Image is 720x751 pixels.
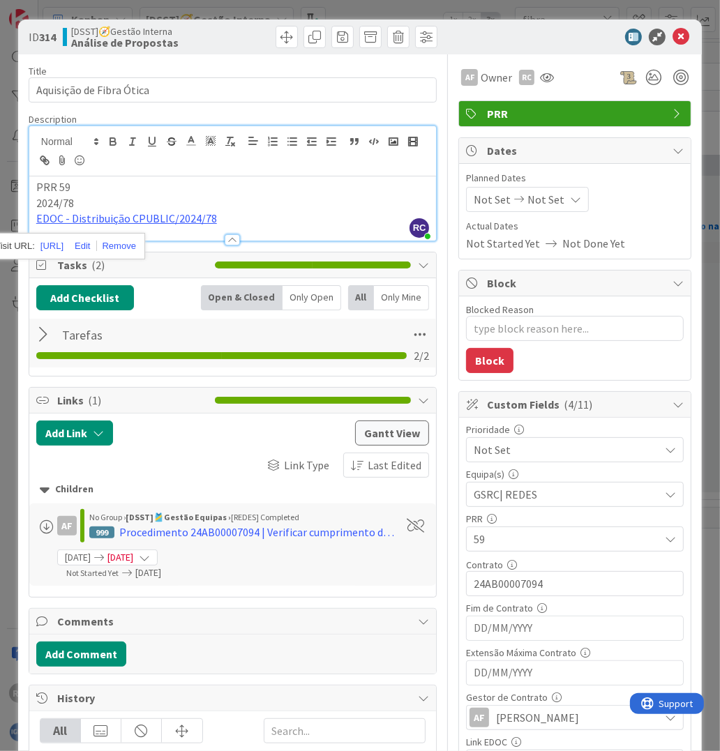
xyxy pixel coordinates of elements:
[466,603,684,613] div: Fim de Contrato
[66,568,119,578] span: Not Started Yet
[355,420,429,446] button: Gantt View
[135,566,197,580] span: [DATE]
[466,692,684,702] div: Gestor de Contrato
[284,457,329,473] span: Link Type
[474,531,659,547] span: 59
[466,171,684,185] span: Planned Dates
[474,440,652,460] span: Not Set
[461,69,478,86] div: AF
[519,70,534,85] div: RC
[562,235,625,252] span: Not Done Yet
[39,30,56,44] b: 314
[89,512,126,522] span: No Group ›
[487,105,666,122] span: PRR
[374,285,429,310] div: Only Mine
[29,2,63,19] span: Support
[474,616,676,640] input: DD/MM/YYYY
[57,613,411,630] span: Comments
[487,142,666,159] span: Dates
[527,191,564,208] span: Not Set
[40,719,81,743] div: All
[564,397,592,411] span: ( 4/11 )
[466,559,503,571] label: Contrato
[57,257,208,273] span: Tasks
[231,512,299,522] span: [REDES] Completed
[89,526,114,538] div: 999
[466,235,540,252] span: Not Started Yet
[466,348,513,373] button: Block
[71,26,179,37] span: [DSST]🧭Gestão Interna
[414,347,429,364] span: 2 / 2
[107,550,133,565] span: [DATE]
[470,708,489,727] div: AF
[466,303,534,316] label: Blocked Reason
[91,258,105,272] span: ( 2 )
[29,77,437,103] input: type card name here...
[126,512,231,522] b: [DSST]🎽Gestão Equipas ›
[496,709,579,726] span: [PERSON_NAME]
[36,285,134,310] button: Add Checklist
[343,453,429,478] button: Last Edited
[36,420,113,446] button: Add Link
[40,237,63,255] a: [URL]
[466,737,684,747] div: Link EDOC
[348,285,374,310] div: All
[466,425,684,434] div: Prioridade
[88,393,101,407] span: ( 1 )
[264,718,426,743] input: Search...
[57,516,77,536] div: AF
[466,648,684,658] div: Extensão Máxima Contrato
[481,69,512,86] span: Owner
[71,37,179,48] b: Análise de Propostas
[201,285,283,310] div: Open & Closed
[119,524,394,540] div: Procedimento 24AB00007094 | Verificar cumprimento de requisitos técnicos
[466,469,684,479] div: Equipa(s)
[57,322,313,347] input: Add Checklist...
[368,457,421,473] span: Last Edited
[36,211,217,225] a: EDOC - Distribuição CPUBLIC/2024/78
[474,191,511,208] span: Not Set
[36,195,429,211] p: 2024/78
[65,550,91,565] span: [DATE]
[29,29,56,45] span: ID
[29,65,47,77] label: Title
[57,690,411,706] span: History
[474,486,659,503] span: GSRC| REDES
[40,482,426,497] div: Children
[474,661,676,685] input: DD/MM/YYYY
[57,392,208,409] span: Links
[466,219,684,234] span: Actual Dates
[283,285,341,310] div: Only Open
[29,113,77,126] span: Description
[466,514,684,524] div: PRR
[487,396,666,413] span: Custom Fields
[36,179,429,195] p: PRR 59
[487,275,666,291] span: Block
[410,218,429,238] span: RC
[36,642,126,667] button: Add Comment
